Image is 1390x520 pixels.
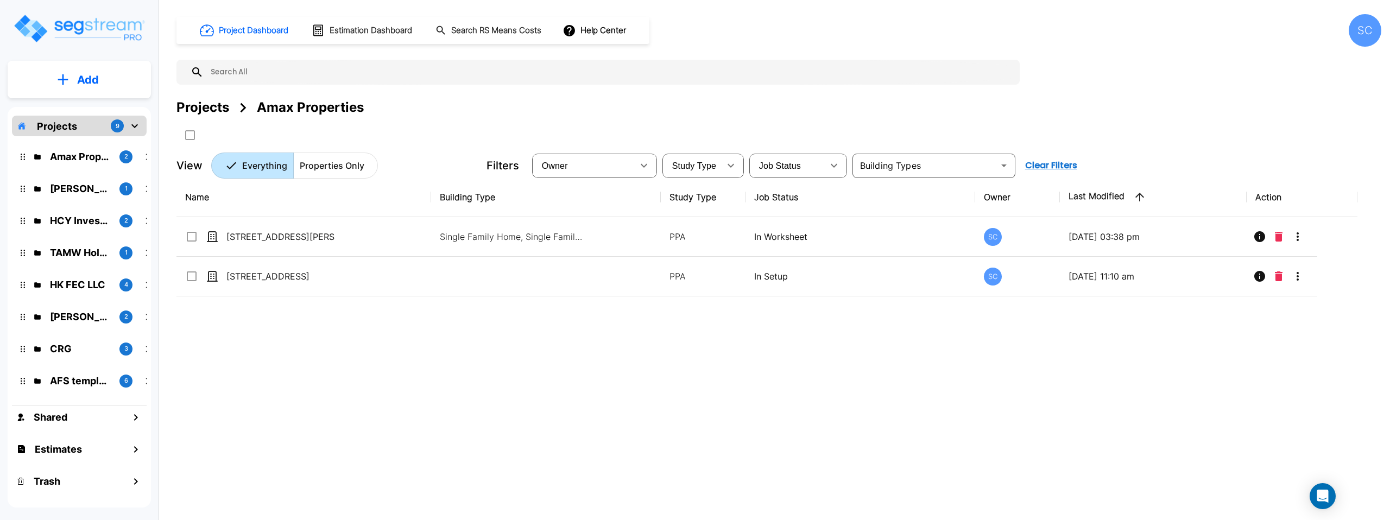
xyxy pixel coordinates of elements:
[219,24,288,37] h1: Project Dashboard
[124,152,128,161] p: 2
[37,119,77,134] p: Projects
[125,184,128,193] p: 1
[1271,265,1287,287] button: Delete
[195,18,294,42] button: Project Dashboard
[34,410,67,424] h1: Shared
[176,157,203,174] p: View
[300,159,364,172] p: Properties Only
[754,270,966,283] p: In Setup
[124,280,128,289] p: 4
[856,158,994,173] input: Building Types
[661,177,745,217] th: Study Type
[179,124,201,146] button: SelectAll
[211,153,378,179] div: Platform
[560,20,630,41] button: Help Center
[431,20,547,41] button: Search RS Means Costs
[1249,226,1271,248] button: Info
[1310,483,1336,509] div: Open Intercom Messenger
[534,150,633,181] div: Select
[330,24,412,37] h1: Estimation Dashboard
[1287,265,1309,287] button: More-Options
[451,24,541,37] h1: Search RS Means Costs
[124,376,128,385] p: 6
[125,248,128,257] p: 1
[124,312,128,321] p: 2
[669,230,737,243] p: PPA
[1247,177,1357,217] th: Action
[293,153,378,179] button: Properties Only
[211,153,294,179] button: Everything
[124,216,128,225] p: 2
[124,344,128,353] p: 3
[176,177,431,217] th: Name
[242,159,287,172] p: Everything
[307,19,418,42] button: Estimation Dashboard
[440,230,586,243] p: Single Family Home, Single Family Home Site
[1021,155,1082,176] button: Clear Filters
[226,270,335,283] p: [STREET_ADDRESS]
[984,268,1002,286] div: SC
[996,158,1012,173] button: Open
[257,98,364,117] div: Amax Properties
[759,161,801,170] span: Job Status
[50,341,111,356] p: CRG
[1069,270,1238,283] p: [DATE] 11:10 am
[431,177,660,217] th: Building Type
[1069,230,1238,243] p: [DATE] 03:38 pm
[975,177,1060,217] th: Owner
[1287,226,1309,248] button: More-Options
[745,177,975,217] th: Job Status
[669,270,737,283] p: PPA
[8,64,151,96] button: Add
[34,474,60,489] h1: Trash
[1349,14,1381,47] div: SC
[665,150,720,181] div: Select
[50,181,111,196] p: Brandon Monsanto
[672,161,716,170] span: Study Type
[35,442,82,456] h1: Estimates
[50,277,111,292] p: HK FEC LLC
[984,228,1002,246] div: SC
[176,98,229,117] div: Projects
[486,157,519,174] p: Filters
[77,72,99,88] p: Add
[1271,226,1287,248] button: Delete
[751,150,823,181] div: Select
[12,13,146,44] img: Logo
[50,245,111,260] p: TAMW Holdings LLC
[204,60,1014,85] input: Search All
[116,122,119,131] p: 9
[50,309,111,324] p: Mike Powell
[226,230,335,243] p: [STREET_ADDRESS][PERSON_NAME]
[50,149,111,164] p: Amax Properties
[50,213,111,228] p: HCY Investments LLC
[50,373,111,388] p: AFS templates
[1249,265,1271,287] button: Info
[542,161,568,170] span: Owner
[1060,177,1247,217] th: Last Modified
[754,230,966,243] p: In Worksheet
